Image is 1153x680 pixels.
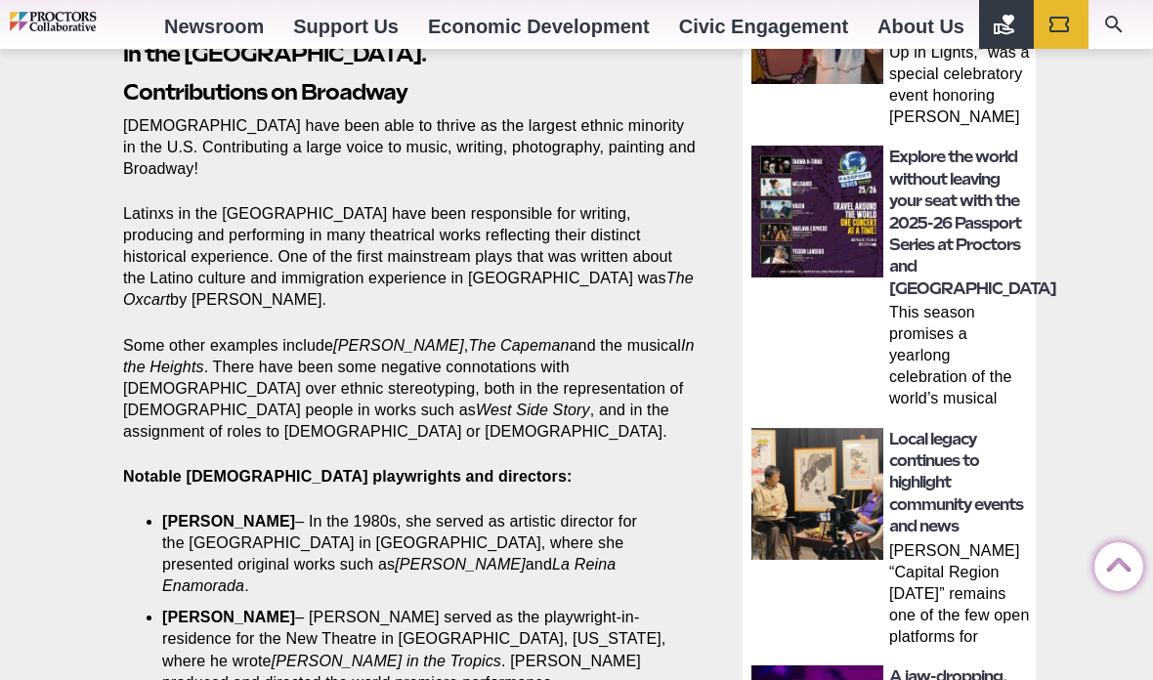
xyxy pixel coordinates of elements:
em: [PERSON_NAME] [333,337,464,354]
a: Local legacy continues to highlight community events and news [889,430,1023,536]
img: thumbnail: Explore the world without leaving your seat with the 2025-26 Passport Series at Procto... [751,146,883,277]
strong: [PERSON_NAME] [162,513,295,530]
p: “[PERSON_NAME]: Up in Lights,” was a special celebratory event honoring [PERSON_NAME] extraordina... [889,21,1030,132]
em: In the Heights [123,337,695,375]
p: Some other examples include , and the musical . There have been some negative connotations with [... [123,335,698,443]
strong: Contributions on Broadway [123,79,407,105]
strong: Notable [DEMOGRAPHIC_DATA] playwrights and directors: [123,468,572,485]
a: Explore the world without leaving your seat with the 2025-26 Passport Series at Proctors and [GEO... [889,148,1056,297]
img: Proctors logo [10,12,149,30]
em: West Side Story [476,402,590,418]
p: This season promises a yearlong celebration of the world’s musical tapestry From the sands of the... [889,302,1030,413]
img: thumbnail: Local legacy continues to highlight community events and news [751,428,883,560]
em: [PERSON_NAME] [395,556,526,573]
a: Back to Top [1094,543,1133,582]
em: The Capeman [468,337,569,354]
em: [PERSON_NAME] in the Tropics [272,653,501,669]
li: – In the 1980s, she served as artistic director for the [GEOGRAPHIC_DATA] in [GEOGRAPHIC_DATA], w... [162,511,668,597]
strong: [PERSON_NAME] [162,609,295,625]
p: Latinxs in the [GEOGRAPHIC_DATA] have been responsible for writing, producing and performing in m... [123,203,698,311]
p: [DEMOGRAPHIC_DATA] have been able to thrive as the largest ethnic minority in the U.S. Contributi... [123,115,698,180]
p: [PERSON_NAME] “Capital Region [DATE]” remains one of the few open platforms for everyday voices S... [889,540,1030,652]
